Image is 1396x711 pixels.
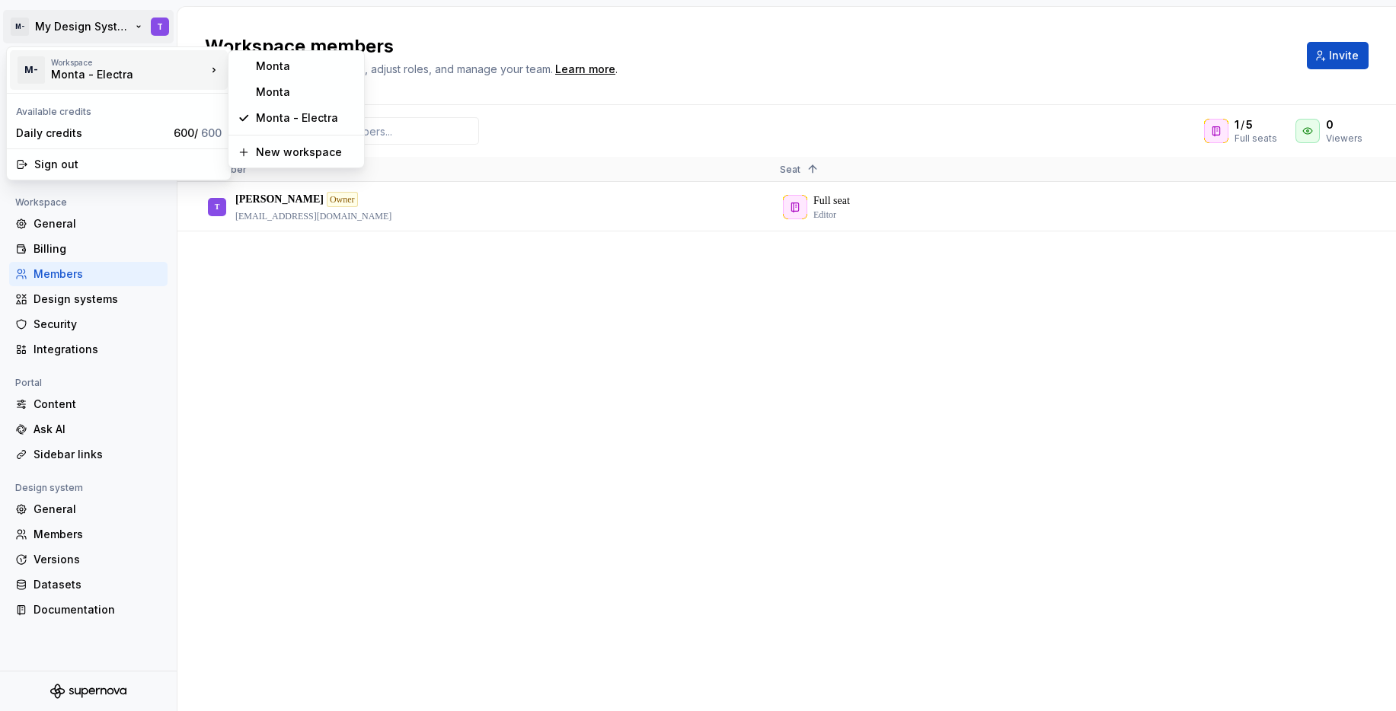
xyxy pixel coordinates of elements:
div: Monta [256,84,355,100]
div: Monta - Electra [256,110,355,126]
span: 600 [201,126,222,139]
div: Sign out [34,157,222,172]
div: M- [18,56,45,84]
div: New workspace [256,145,355,160]
div: Monta [256,59,355,74]
div: Workspace [51,58,206,67]
div: Monta - Electra [51,67,180,82]
span: 600 / [174,126,222,139]
div: Daily credits [16,126,168,141]
div: Available credits [10,97,228,121]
